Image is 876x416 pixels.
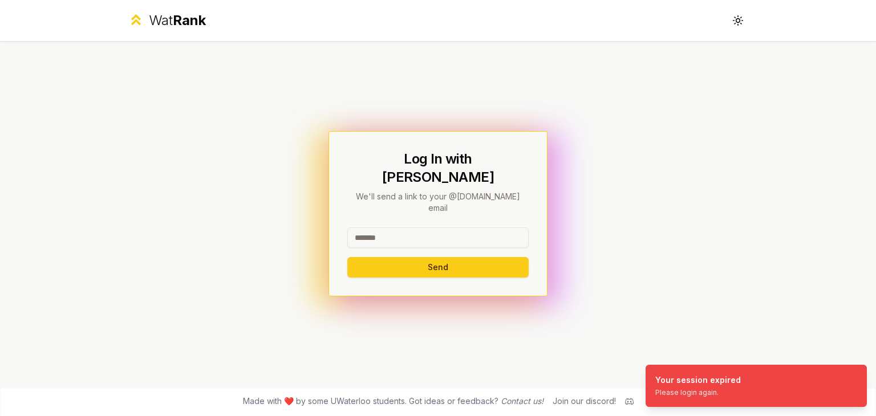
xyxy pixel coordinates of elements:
[655,374,741,386] div: Your session expired
[347,150,529,186] h1: Log In with [PERSON_NAME]
[173,12,206,28] span: Rank
[347,191,529,214] p: We'll send a link to your @[DOMAIN_NAME] email
[128,11,206,30] a: WatRank
[553,395,616,407] div: Join our discord!
[655,388,741,397] div: Please login again.
[243,395,544,407] span: Made with ❤️ by some UWaterloo students. Got ideas or feedback?
[501,396,544,406] a: Contact us!
[347,257,529,278] button: Send
[149,11,206,30] div: Wat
